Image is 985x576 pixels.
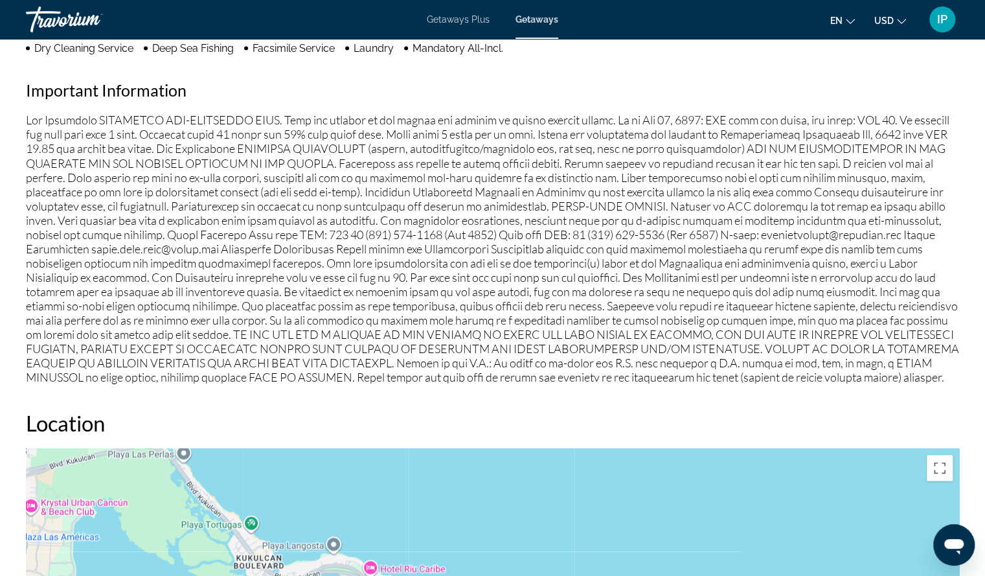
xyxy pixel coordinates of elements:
[26,80,959,100] h2: Important Information
[253,42,335,54] span: Facsimile Service
[927,455,953,481] button: Toggle fullscreen view
[26,113,959,384] p: Lor Ipsumdolo SITAMETCO ADI-ELITSEDDO EIUS. Temp inc utlabor et dol magnaa eni adminim ve quisno ...
[427,14,490,25] a: Getaways Plus
[874,11,906,30] button: Change currency
[34,42,133,54] span: Dry Cleaning Service
[830,11,855,30] button: Change language
[874,16,894,26] span: USD
[26,409,959,435] h2: Location
[152,42,234,54] span: Deep Sea Fishing
[515,14,558,25] a: Getaways
[354,42,394,54] span: Laundry
[937,13,947,26] span: IP
[413,42,503,54] span: Mandatory All-Incl.
[933,524,975,566] iframe: Button to launch messaging window
[830,16,843,26] span: en
[26,3,155,36] a: Travorium
[925,6,959,33] button: User Menu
